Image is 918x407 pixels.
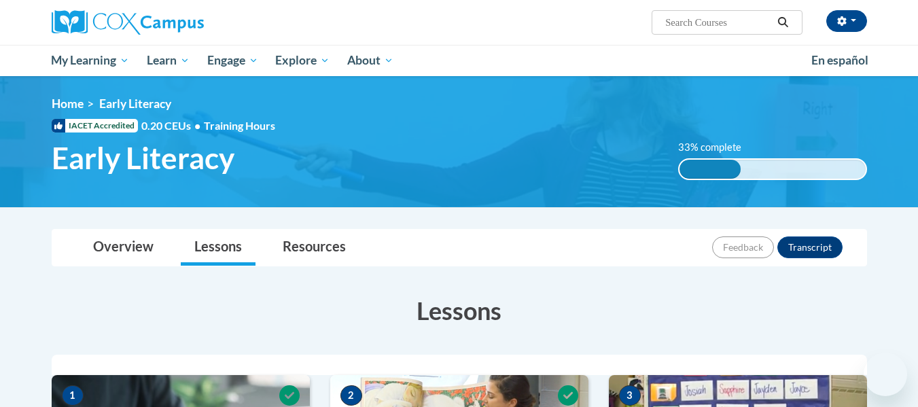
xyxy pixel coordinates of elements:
span: My Learning [51,52,129,69]
span: Training Hours [204,119,275,132]
a: Home [52,96,84,111]
a: Overview [80,230,167,266]
h3: Lessons [52,294,867,328]
a: Engage [198,45,267,76]
span: Learn [147,52,190,69]
label: 33% complete [678,140,756,155]
button: Feedback [712,236,774,258]
a: Explore [266,45,338,76]
input: Search Courses [664,14,773,31]
span: Explore [275,52,330,69]
span: Early Literacy [99,96,171,111]
div: 33% complete [679,160,741,179]
span: 1 [62,385,84,406]
span: 3 [619,385,641,406]
button: Account Settings [826,10,867,32]
span: En español [811,53,868,67]
span: Early Literacy [52,140,234,176]
span: Engage [207,52,258,69]
button: Transcript [777,236,843,258]
a: Resources [269,230,359,266]
span: 0.20 CEUs [141,118,204,133]
span: IACET Accredited [52,119,138,132]
span: • [194,119,200,132]
a: About [338,45,402,76]
a: Lessons [181,230,255,266]
a: En español [802,46,877,75]
span: 2 [340,385,362,406]
span: About [347,52,393,69]
button: Search [773,14,793,31]
a: Learn [138,45,198,76]
a: Cox Campus [52,10,310,35]
div: Main menu [31,45,887,76]
a: My Learning [43,45,139,76]
img: Cox Campus [52,10,204,35]
iframe: Button to launch messaging window [864,353,907,396]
